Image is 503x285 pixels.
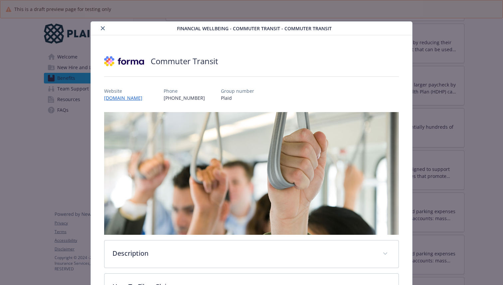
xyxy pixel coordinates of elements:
[151,56,218,67] h2: Commuter Transit
[164,87,205,94] p: Phone
[112,248,375,258] p: Description
[221,94,254,101] p: Plaid
[99,24,107,32] button: close
[177,25,332,32] span: Financial Wellbeing - Commuter Transit - Commuter Transit
[104,240,399,268] div: Description
[104,112,399,235] img: banner
[221,87,254,94] p: Group number
[104,95,148,101] a: [DOMAIN_NAME]
[104,87,148,94] p: Website
[104,51,144,71] img: Forma, Inc.
[164,94,205,101] p: [PHONE_NUMBER]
